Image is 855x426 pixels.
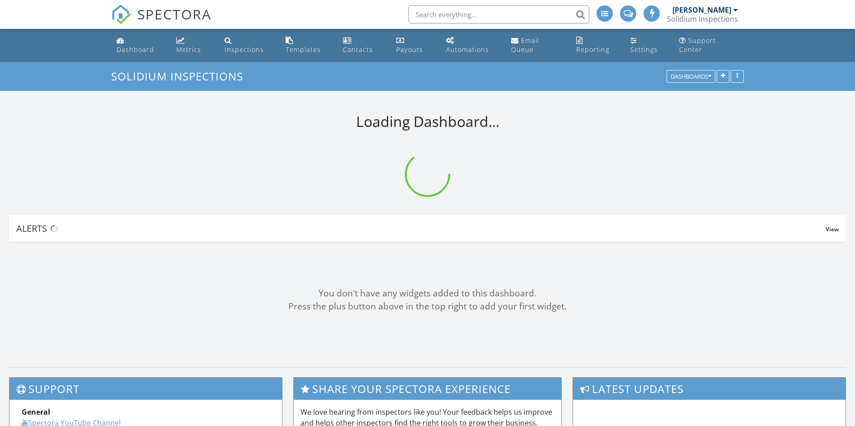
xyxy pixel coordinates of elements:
[667,14,738,23] div: Solidium Inspections
[9,300,846,313] div: Press the plus button above in the top right to add your first widget.
[573,378,846,400] h3: Latest Updates
[9,378,282,400] h3: Support
[9,287,846,300] div: You don't have any widgets added to this dashboard.
[826,225,839,233] span: View
[111,69,251,84] a: Solidium Inspections
[225,45,264,54] div: Inspections
[576,45,609,54] div: Reporting
[409,5,589,23] input: Search everything...
[573,33,620,58] a: Reporting
[221,33,275,58] a: Inspections
[286,45,321,54] div: Templates
[679,36,716,54] div: Support Center
[111,12,211,31] a: SPECTORA
[396,45,423,54] div: Payouts
[111,5,131,24] img: The Best Home Inspection Software - Spectora
[442,33,500,58] a: Automations (Advanced)
[282,33,332,58] a: Templates
[507,33,565,58] a: Email Queue
[511,36,539,54] div: Email Queue
[676,33,742,58] a: Support Center
[117,45,154,54] div: Dashboard
[627,33,668,58] a: Settings
[393,33,435,58] a: Payouts
[294,378,561,400] h3: Share Your Spectora Experience
[176,45,201,54] div: Metrics
[667,70,715,83] button: Dashboards
[113,33,165,58] a: Dashboard
[672,5,731,14] div: [PERSON_NAME]
[22,407,50,417] strong: General
[339,33,385,58] a: Contacts
[446,45,489,54] div: Automations
[671,74,711,80] div: Dashboards
[173,33,214,58] a: Metrics
[16,222,826,234] div: Alerts
[137,5,211,23] span: SPECTORA
[343,45,373,54] div: Contacts
[630,45,658,54] div: Settings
